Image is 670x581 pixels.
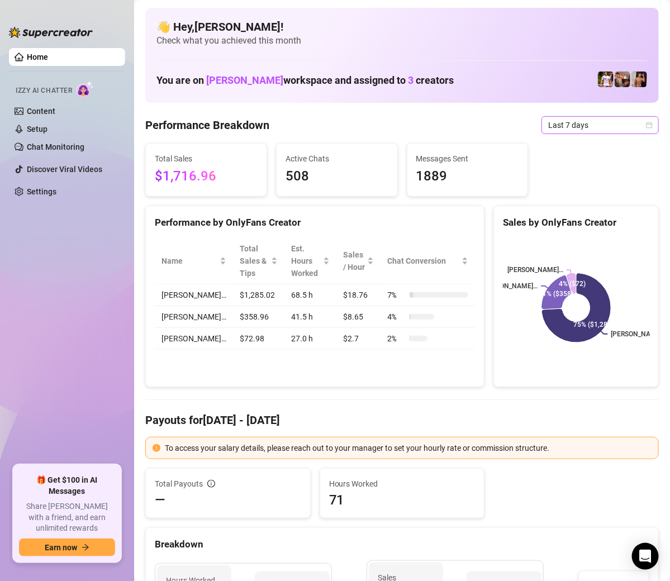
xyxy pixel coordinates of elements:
a: Setup [27,125,47,134]
span: 71 [329,491,476,509]
td: $18.76 [336,284,381,306]
td: 68.5 h [284,284,336,306]
h1: You are on workspace and assigned to creators [156,74,454,87]
span: calendar [646,122,653,128]
span: Check what you achieved this month [156,35,648,47]
span: $1,716.96 [155,166,258,187]
span: — [155,491,165,509]
span: Izzy AI Chatter [16,85,72,96]
td: $8.65 [336,306,381,328]
th: Sales / Hour [336,238,381,284]
span: 🎁 Get $100 in AI Messages [19,475,115,497]
th: Name [155,238,233,284]
text: [PERSON_NAME]… [482,282,538,290]
h4: Payouts for [DATE] - [DATE] [145,412,659,428]
div: Est. Hours Worked [291,242,321,279]
td: $1,285.02 [233,284,284,306]
span: Hours Worked [329,478,476,490]
h4: Performance Breakdown [145,117,269,133]
text: [PERSON_NAME]… [507,266,563,274]
span: 1889 [416,166,519,187]
text: [PERSON_NAME]… [611,330,667,338]
span: 4 % [387,311,405,323]
span: Sales / Hour [343,249,365,273]
span: info-circle [207,480,215,488]
td: 41.5 h [284,306,336,328]
th: Total Sales & Tips [233,238,284,284]
td: 27.0 h [284,328,336,350]
span: 7 % [387,289,405,301]
div: Performance by OnlyFans Creator [155,215,475,230]
td: [PERSON_NAME]… [155,328,233,350]
span: Total Payouts [155,478,203,490]
span: Share [PERSON_NAME] with a friend, and earn unlimited rewards [19,501,115,534]
span: 508 [286,166,388,187]
button: Earn nowarrow-right [19,539,115,556]
img: AI Chatter [77,81,94,97]
img: Hector [598,72,614,87]
span: 3 [408,74,414,86]
a: Home [27,53,48,61]
span: Chat Conversion [387,255,459,267]
td: $2.7 [336,328,381,350]
span: Total Sales [155,153,258,165]
img: Zach [631,72,647,87]
td: $358.96 [233,306,284,328]
div: Open Intercom Messenger [632,543,659,570]
span: Active Chats [286,153,388,165]
a: Settings [27,187,56,196]
span: [PERSON_NAME] [206,74,283,86]
span: Total Sales & Tips [240,242,269,279]
td: $72.98 [233,328,284,350]
div: Breakdown [155,537,649,552]
h4: 👋 Hey, [PERSON_NAME] ! [156,19,648,35]
span: Last 7 days [548,117,652,134]
span: Name [161,255,217,267]
span: exclamation-circle [153,444,160,452]
img: Osvaldo [615,72,630,87]
img: logo-BBDzfeDw.svg [9,27,93,38]
span: Messages Sent [416,153,519,165]
div: To access your salary details, please reach out to your manager to set your hourly rate or commis... [165,442,652,454]
div: Sales by OnlyFans Creator [503,215,649,230]
a: Chat Monitoring [27,142,84,151]
td: [PERSON_NAME]… [155,284,233,306]
span: Earn now [45,543,77,552]
span: 2 % [387,332,405,345]
a: Discover Viral Videos [27,165,102,174]
span: arrow-right [82,544,89,551]
td: [PERSON_NAME]… [155,306,233,328]
th: Chat Conversion [381,238,475,284]
a: Content [27,107,55,116]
